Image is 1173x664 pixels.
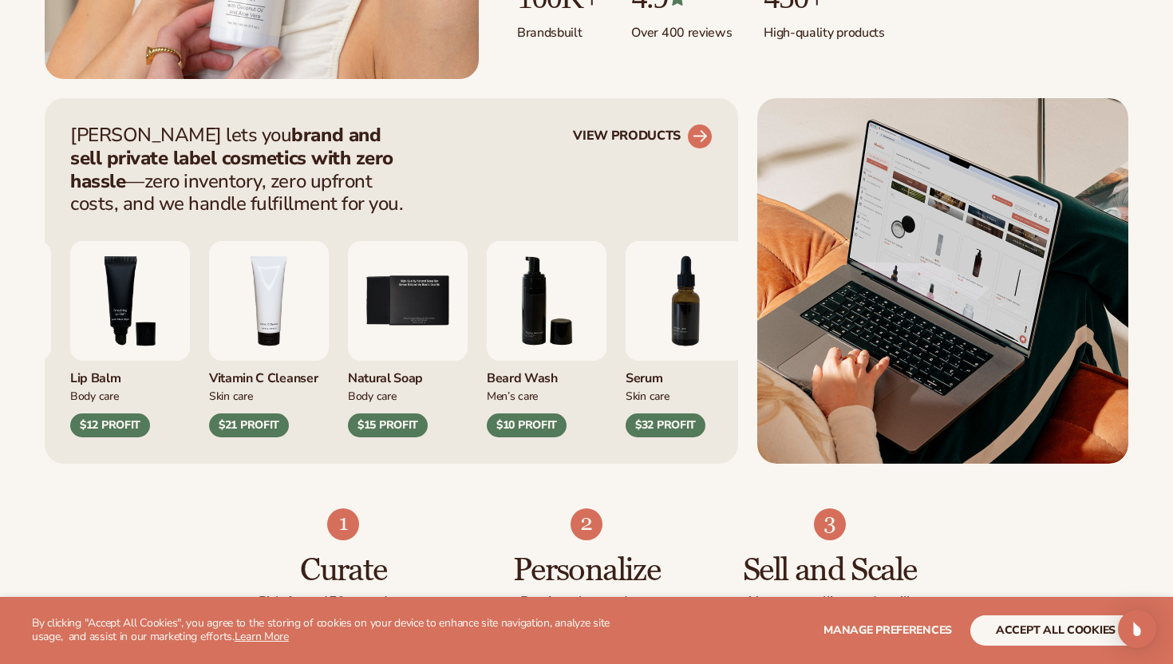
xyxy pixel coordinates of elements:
div: $15 PROFIT [348,413,428,437]
div: Skin Care [209,387,329,404]
div: 4 / 9 [209,241,329,437]
img: Shopify Image 2 [757,98,1128,464]
div: Body Care [348,387,468,404]
button: Manage preferences [823,615,952,646]
div: $10 PROFIT [487,413,567,437]
p: [PERSON_NAME] lets you —zero inventory, zero upfront costs, and we handle fulfillment for you. [70,124,413,215]
p: High-quality products [764,15,884,41]
div: 3 / 9 [70,241,190,437]
div: Vitamin C Cleanser [209,361,329,387]
div: Lip Balm [70,361,190,387]
p: By clicking "Accept All Cookies", you agree to the storing of cookies on your device to enhance s... [32,617,623,644]
div: Men’s Care [487,387,606,404]
img: Smoothing lip balm. [70,241,190,361]
div: Body Care [70,387,190,404]
div: Natural Soap [348,361,468,387]
img: Collagen and retinol serum. [626,241,745,361]
h3: Personalize [497,553,677,588]
h3: Curate [254,553,433,588]
p: Brands built [517,15,599,41]
div: 5 / 9 [348,241,468,437]
a: VIEW PRODUCTS [573,124,713,149]
strong: brand and sell private label cosmetics with zero hassle [70,122,393,194]
img: Vitamin c cleanser. [209,241,329,361]
p: You start selling and we'll [740,595,919,611]
img: Foaming beard wash. [487,241,606,361]
p: Pick from 450+ products to build your perfect collection. [254,595,433,626]
div: $32 PROFIT [626,413,705,437]
p: Over 400 reviews [631,15,732,41]
div: 7 / 9 [626,241,745,437]
a: Learn More [235,629,289,644]
div: Skin Care [626,387,745,404]
img: Shopify Image 5 [571,508,602,540]
div: Serum [626,361,745,387]
img: Shopify Image 4 [327,508,359,540]
div: Beard Wash [487,361,606,387]
div: Open Intercom Messenger [1118,610,1156,648]
img: Nature bar of soap. [348,241,468,361]
div: $21 PROFIT [209,413,289,437]
p: Preview the products [497,595,677,611]
div: $12 PROFIT [70,413,150,437]
button: accept all cookies [970,615,1141,646]
img: Shopify Image 6 [814,508,846,540]
div: 6 / 9 [487,241,606,437]
span: Manage preferences [823,622,952,638]
h3: Sell and Scale [740,553,919,588]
